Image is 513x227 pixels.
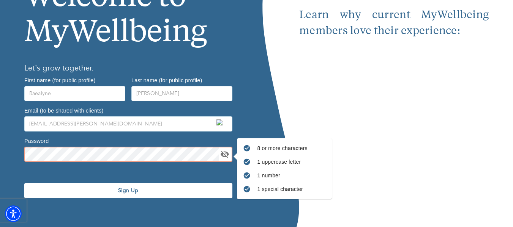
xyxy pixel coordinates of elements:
p: 1 uppercase letter [257,158,326,166]
span: Sign Up [27,187,229,194]
img: productIconColored.f2433d9a.svg [216,119,223,128]
p: Learn why current MyWellbeing members love their experience: [299,8,489,39]
button: toggle password visibility [219,149,230,160]
div: Accessibility Menu [5,205,22,222]
label: Email (to be shared with clients) [24,108,103,113]
input: Type your email address here [24,116,232,132]
p: 1 number [257,172,326,179]
p: 8 or more characters [257,144,326,152]
button: Sign Up [24,183,232,198]
label: First name (for public profile) [24,77,95,83]
label: Password [24,138,49,143]
label: Last name (for public profile) [131,77,202,83]
p: 1 special character [257,185,326,193]
iframe: Embedded youtube [299,39,489,181]
h6: Let’s grow together. [24,62,232,74]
